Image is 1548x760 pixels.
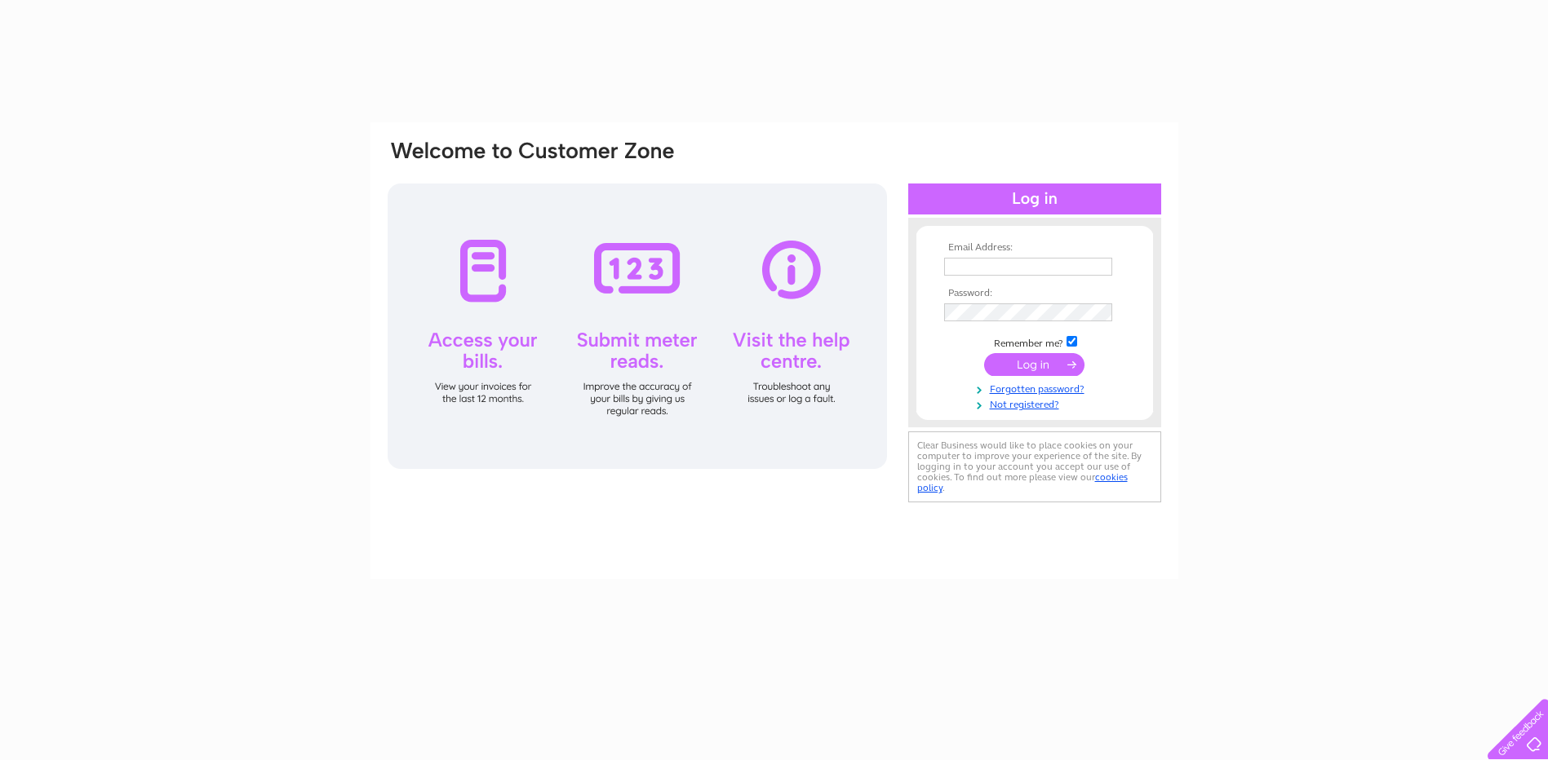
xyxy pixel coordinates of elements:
[944,380,1129,395] a: Forgotten password?
[940,242,1129,254] th: Email Address:
[984,353,1084,376] input: Submit
[940,334,1129,350] td: Remember me?
[917,471,1128,493] a: cookies policy
[944,395,1129,411] a: Not registered?
[940,288,1129,299] th: Password:
[908,431,1161,502] div: Clear Business would like to place cookies on your computer to improve your experience of the sit...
